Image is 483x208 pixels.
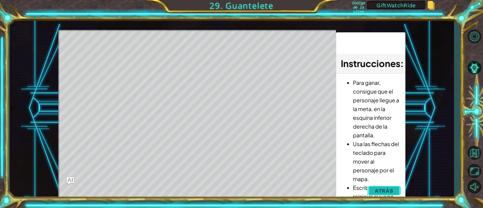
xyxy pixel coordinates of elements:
[352,1,365,9] label: Código de la clase
[427,1,435,10] img: Copy class code
[353,78,401,139] li: Para ganar, consigue que el personaje llegue a la meta, en la esquina inferior derecha de la pant...
[341,58,400,69] span: Instrucciones
[367,185,401,197] button: Atrás
[465,144,483,162] button: Volver al mapa
[353,183,401,201] li: Escribe R para reiniciar el juego.
[353,139,401,183] li: Usa las flechas del teclado para mover al personaje por el mapa.
[67,177,74,184] button: Ask AI
[465,29,483,43] button: Opciones de nivel
[375,188,393,194] span: Atrás
[465,180,483,194] button: Sonido encendido
[465,164,483,178] button: Maximizar navegador
[465,143,483,163] a: Volver al mapa
[341,57,401,70] h3: :
[465,61,483,75] button: Pista IA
